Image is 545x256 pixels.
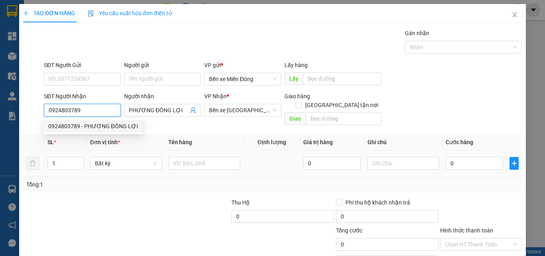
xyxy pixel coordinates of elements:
span: down [77,164,82,169]
span: SL [47,139,54,145]
span: Tên hàng [168,139,192,145]
span: Lấy [284,72,303,85]
div: Người gửi [124,61,201,69]
span: Đơn vị tính [90,139,120,145]
div: 0924803789 - PHƯƠNG ĐỒNG LỢI [43,120,143,133]
span: Định lượng [257,139,286,145]
span: Lấy hàng [284,62,308,68]
input: Ghi Chú [367,157,439,170]
span: Giá trị hàng [303,139,333,145]
span: user-add [190,107,196,113]
span: plus [510,160,518,167]
button: Close [504,4,526,26]
span: TẠO ĐƠN HÀNG [23,10,75,16]
span: [GEOGRAPHIC_DATA] tận nơi [302,101,381,109]
span: Thu Hộ [231,199,250,206]
input: Dọc đường [306,112,381,125]
th: Ghi chú [364,135,442,150]
div: 0924803789 - PHƯƠNG ĐỒNG LỢI [48,122,138,131]
span: Yêu cầu xuất hóa đơn điện tử [88,10,172,16]
span: Decrease Value [75,163,83,169]
span: Increase Value [75,157,83,163]
div: Người nhận [124,92,201,101]
input: VD: Bàn, Ghế [168,157,240,170]
div: SĐT Người Gửi [44,61,121,69]
span: VP Nhận [204,93,227,99]
input: 0 [303,157,361,170]
span: Phí thu hộ khách nhận trả [342,198,413,207]
button: plus [509,157,519,170]
div: SĐT Người Nhận [44,92,121,101]
span: Giao hàng [284,93,310,99]
span: Bất kỳ [95,157,157,169]
div: VP gửi [204,61,281,69]
span: Cước hàng [446,139,473,145]
span: up [77,159,82,163]
label: Hình thức thanh toán [440,227,493,234]
div: Tổng: 1 [26,180,211,189]
input: Dọc đường [303,72,381,85]
span: Tổng cước [336,227,362,234]
span: Bến xe Quảng Ngãi [209,104,276,116]
span: Giao [284,112,306,125]
span: plus [23,10,29,16]
button: delete [26,157,39,170]
img: icon [88,10,94,17]
span: Bến xe Miền Đông [209,73,276,85]
label: Gán nhãn [405,30,429,36]
span: close [511,12,518,18]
